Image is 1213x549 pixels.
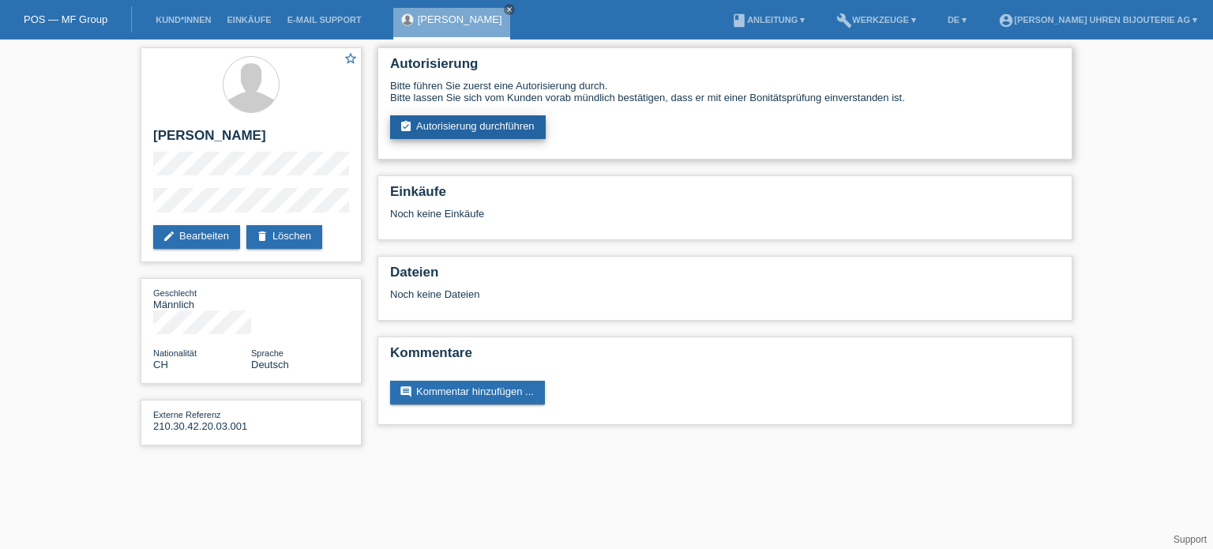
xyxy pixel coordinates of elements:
i: star_border [344,51,358,66]
div: Noch keine Dateien [390,288,873,300]
h2: Kommentare [390,345,1060,369]
span: Externe Referenz [153,410,221,419]
a: Kund*innen [148,15,219,24]
a: account_circle[PERSON_NAME] Uhren Bijouterie AG ▾ [990,15,1205,24]
i: book [731,13,747,28]
a: POS — MF Group [24,13,107,25]
a: editBearbeiten [153,225,240,249]
i: comment [400,385,412,398]
a: star_border [344,51,358,68]
i: delete [256,230,269,243]
div: Bitte führen Sie zuerst eine Autorisierung durch. Bitte lassen Sie sich vom Kunden vorab mündlich... [390,80,1060,103]
i: account_circle [998,13,1014,28]
div: 210.30.42.20.03.001 [153,408,251,432]
div: Männlich [153,287,251,310]
i: build [836,13,852,28]
a: deleteLöschen [246,225,322,249]
h2: Dateien [390,265,1060,288]
i: edit [163,230,175,243]
div: Noch keine Einkäufe [390,208,1060,231]
span: Deutsch [251,359,289,370]
a: E-Mail Support [280,15,370,24]
a: DE ▾ [940,15,975,24]
i: close [505,6,513,13]
a: Einkäufe [219,15,279,24]
h2: Autorisierung [390,56,1060,80]
span: Geschlecht [153,288,197,298]
a: Support [1174,534,1207,545]
span: Nationalität [153,348,197,358]
a: close [504,4,515,15]
h2: Einkäufe [390,184,1060,208]
span: Schweiz [153,359,168,370]
a: [PERSON_NAME] [418,13,502,25]
a: buildWerkzeuge ▾ [828,15,924,24]
h2: [PERSON_NAME] [153,128,349,152]
span: Sprache [251,348,284,358]
a: assignment_turned_inAutorisierung durchführen [390,115,546,139]
i: assignment_turned_in [400,120,412,133]
a: commentKommentar hinzufügen ... [390,381,545,404]
a: bookAnleitung ▾ [723,15,813,24]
